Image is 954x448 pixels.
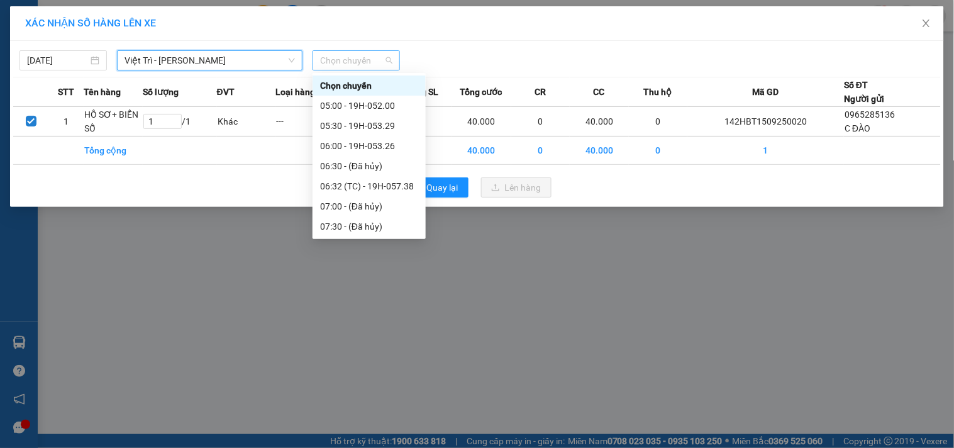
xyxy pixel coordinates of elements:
[320,99,418,113] div: 05:00 - 19H-052.00
[845,123,870,133] span: C ĐÀO
[25,17,156,29] span: XÁC NHẬN SỐ HÀNG LÊN XE
[909,6,944,42] button: Close
[84,107,143,137] td: HỒ SƠ+ BIỂN SỐ
[275,85,315,99] span: Loại hàng
[48,107,84,137] td: 1
[143,85,179,99] span: Số lượng
[570,137,629,165] td: 40.000
[629,107,688,137] td: 0
[320,51,392,70] span: Chọn chuyến
[320,179,418,193] div: 06:32 (TC) - 19H-057.38
[320,199,418,213] div: 07:00 - (Đã hủy)
[118,69,526,84] li: Hotline: 1900400028
[217,85,235,99] span: ĐVT
[125,51,295,70] span: Việt Trì - Mạc Thái Tổ
[752,85,779,99] span: Mã GD
[320,159,418,173] div: 06:30 - (Đã hủy)
[320,119,418,133] div: 05:30 - 19H-053.29
[27,53,88,67] input: 15/09/2025
[84,137,143,165] td: Tổng cộng
[427,181,458,194] span: Quay lại
[570,107,629,137] td: 40.000
[153,14,491,49] b: Công ty TNHH Trọng Hiếu Phú Thọ - Nam Cường Limousine
[481,177,552,198] button: uploadLên hàng
[452,137,511,165] td: 40.000
[921,18,931,28] span: close
[143,107,217,137] td: / 1
[320,79,418,92] div: Chọn chuyến
[629,137,688,165] td: 0
[403,177,469,198] button: rollbackQuay lại
[535,85,546,99] span: CR
[288,57,296,64] span: down
[687,107,844,137] td: 142HBT1509250020
[511,137,570,165] td: 0
[118,53,526,69] li: Số nhà [STREET_ADDRESS][PERSON_NAME]
[644,85,672,99] span: Thu hộ
[594,85,605,99] span: CC
[511,107,570,137] td: 0
[58,85,74,99] span: STT
[217,107,276,137] td: Khác
[844,78,884,106] div: Số ĐT Người gửi
[84,85,121,99] span: Tên hàng
[845,109,895,120] span: 0965285136
[320,139,418,153] div: 06:00 - 19H-053.26
[320,220,418,233] div: 07:30 - (Đã hủy)
[687,137,844,165] td: 1
[452,107,511,137] td: 40.000
[275,107,335,137] td: ---
[313,76,426,96] div: Chọn chuyến
[460,85,502,99] span: Tổng cước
